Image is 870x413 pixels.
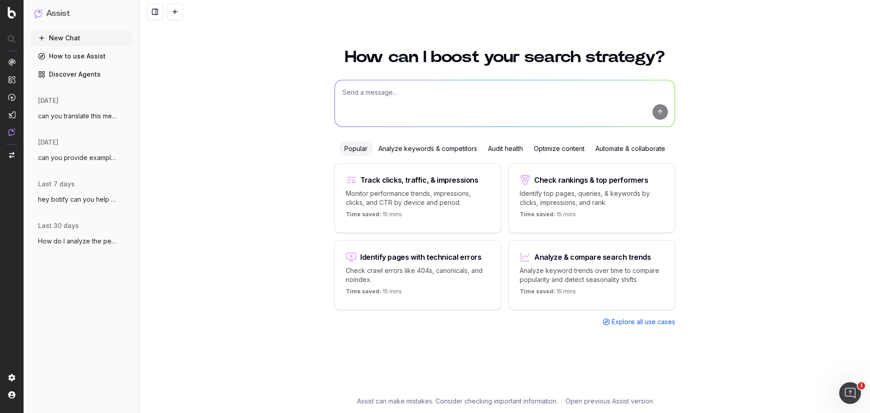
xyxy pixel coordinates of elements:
[346,266,490,284] p: Check crawl errors like 404s, canonicals, and noindex.
[9,152,14,158] img: Switch project
[8,76,15,83] img: Intelligence
[357,397,558,406] p: Assist can make mistakes. Consider checking important information.
[38,112,118,121] span: can you translate this meta title and de
[31,109,132,123] button: can you translate this meta title and de
[339,141,373,156] div: Popular
[8,111,15,118] img: Studio
[38,195,118,204] span: hey botify can you help me translate thi
[565,397,653,406] a: Open previous Assist version
[38,237,118,246] span: How do I analyze the performance of cert
[346,189,490,207] p: Monitor performance trends, impressions, clicks, and CTR by device and period.
[8,7,16,19] img: Botify logo
[38,180,75,189] span: last 7 days
[483,141,528,156] div: Audit health
[8,391,15,398] img: My account
[31,49,132,63] a: How to use Assist
[38,138,58,147] span: [DATE]
[31,192,132,207] button: hey botify can you help me translate thi
[31,31,132,45] button: New Chat
[520,211,555,218] span: Time saved:
[858,382,865,389] span: 1
[839,382,861,404] iframe: Intercom live chat
[34,9,43,18] img: Assist
[34,7,129,20] button: Assist
[603,317,675,326] a: Explore all use cases
[8,128,15,136] img: Assist
[346,211,402,222] p: 15 mins
[346,288,381,295] span: Time saved:
[520,189,664,207] p: Identify top pages, queries, & keywords by clicks, impressions, and rank.
[528,141,590,156] div: Optimize content
[590,141,671,156] div: Automate & collaborate
[520,211,576,222] p: 15 mins
[360,176,478,184] div: Track clicks, traffic, & impressions
[373,141,483,156] div: Analyze keywords & competitors
[31,234,132,248] button: How do I analyze the performance of cert
[534,253,651,261] div: Analyze & compare search trends
[334,49,675,65] h1: How can I boost your search strategy?
[8,374,15,381] img: Setting
[38,96,58,105] span: [DATE]
[8,58,15,66] img: Analytics
[520,288,576,299] p: 15 mins
[31,151,132,165] button: can you provide examples or suggestions
[520,266,664,284] p: Analyze keyword trends over time to compare popularity and detect seasonality shifts.
[520,288,555,295] span: Time saved:
[31,67,132,82] a: Discover Agents
[612,317,675,326] span: Explore all use cases
[346,211,381,218] span: Time saved:
[8,93,15,101] img: Activation
[346,288,402,299] p: 15 mins
[534,176,648,184] div: Check rankings & top performers
[46,7,70,20] h1: Assist
[38,153,118,162] span: can you provide examples or suggestions
[360,253,482,261] div: Identify pages with technical errors
[38,221,79,230] span: last 30 days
